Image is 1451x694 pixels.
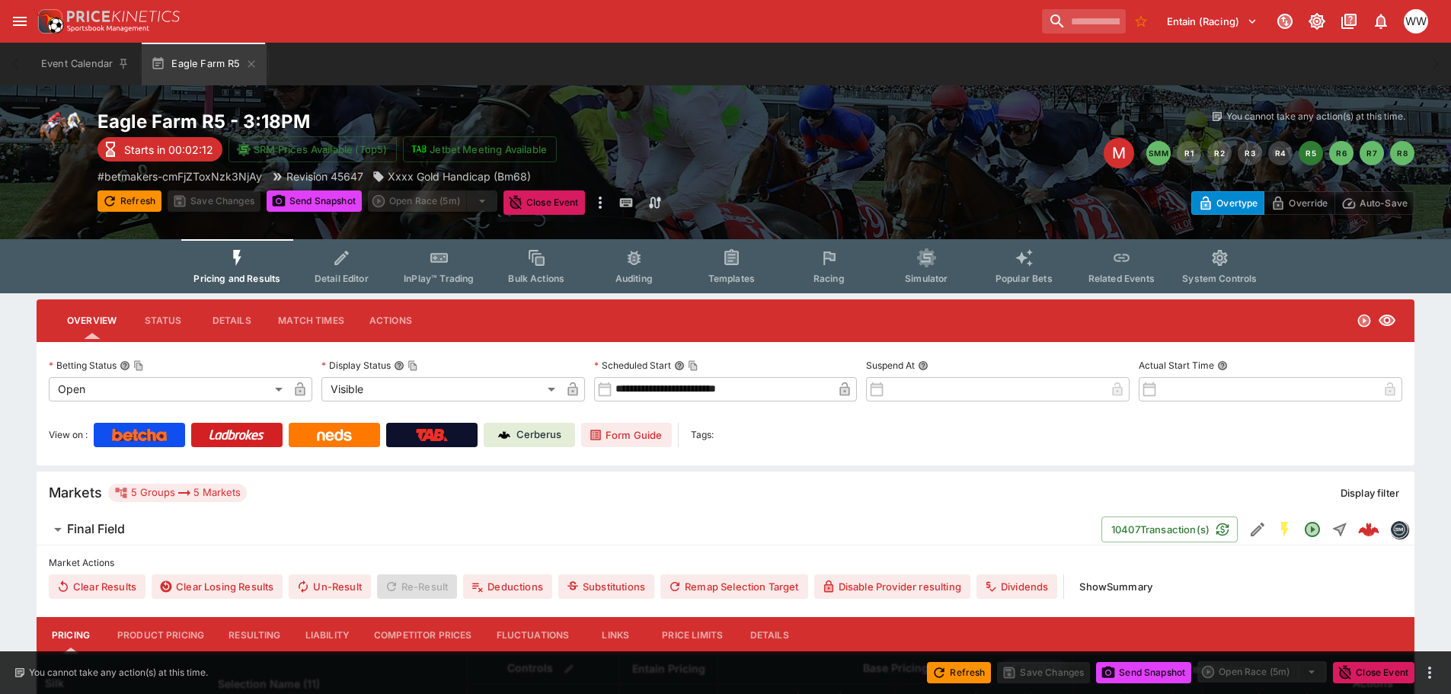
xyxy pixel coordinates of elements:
button: Display StatusCopy To Clipboard [394,360,404,371]
button: open drawer [6,8,34,35]
button: Display filter [1331,481,1408,505]
img: TabNZ [416,429,448,441]
button: Copy To Clipboard [407,360,418,371]
button: Close Event [1333,662,1414,683]
button: Match Times [266,302,356,339]
button: Select Tenant [1158,9,1267,34]
button: Clear Results [49,574,145,599]
div: Xxxx Gold Handicap (Bm68) [372,168,531,184]
h5: Markets [49,484,102,501]
a: 33b0fa9e-be62-445c-aeff-049d8f2f5bbd [1354,514,1384,545]
button: Notifications [1367,8,1395,35]
button: Copy To Clipboard [688,360,698,371]
div: betmakers [1390,520,1408,539]
button: Scheduled StartCopy To Clipboard [674,360,685,371]
button: Override [1264,191,1334,215]
p: You cannot take any action(s) at this time. [29,666,208,680]
span: Detail Editor [315,273,369,284]
span: Bulk Actions [508,273,564,284]
p: Revision 45647 [286,168,363,184]
p: Override [1289,195,1328,211]
span: Re-Result [377,574,457,599]
button: more [1421,664,1439,682]
div: 5 Groups 5 Markets [114,484,241,502]
button: ShowSummary [1070,574,1162,599]
button: Event Calendar [32,43,139,85]
button: Dividends [976,574,1057,599]
p: Starts in 00:02:12 [124,142,213,158]
div: split button [1197,661,1327,683]
button: Send Snapshot [267,190,362,212]
span: Related Events [1088,273,1155,284]
button: R6 [1329,141,1354,165]
img: jetbet-logo.svg [411,142,427,157]
div: Start From [1191,191,1414,215]
p: Suspend At [866,359,915,372]
span: Auditing [615,273,653,284]
span: InPlay™ Trading [404,273,474,284]
button: William Wallace [1399,5,1433,38]
svg: Visible [1378,312,1396,330]
div: Event type filters [181,239,1269,293]
button: Details [735,617,804,654]
div: William Wallace [1404,9,1428,34]
p: Scheduled Start [594,359,671,372]
div: Visible [321,377,561,401]
label: Tags: [691,423,714,447]
svg: Open [1357,313,1372,328]
div: Open [49,377,288,401]
label: View on : [49,423,88,447]
button: 10407Transaction(s) [1101,517,1238,542]
button: Resulting [216,617,292,654]
button: Actions [356,302,425,339]
p: Actual Start Time [1139,359,1214,372]
span: Templates [708,273,755,284]
button: Details [197,302,266,339]
button: SGM Enabled [1271,516,1299,543]
button: Open [1299,516,1326,543]
img: betmakers [1391,521,1408,538]
button: Documentation [1335,8,1363,35]
p: Betting Status [49,359,117,372]
img: Cerberus [498,429,510,441]
button: Final Field [37,514,1101,545]
button: Liability [293,617,362,654]
button: Copy To Clipboard [133,360,144,371]
button: Remap Selection Target [660,574,808,599]
button: Toggle light/dark mode [1303,8,1331,35]
span: Racing [813,273,845,284]
img: Betcha [112,429,167,441]
img: PriceKinetics Logo [34,6,64,37]
button: Clear Losing Results [152,574,283,599]
button: Refresh [927,662,991,683]
button: R8 [1390,141,1414,165]
button: Betting StatusCopy To Clipboard [120,360,130,371]
button: R7 [1360,141,1384,165]
button: Connected to PK [1271,8,1299,35]
button: Edit Detail [1244,516,1271,543]
button: No Bookmarks [1129,9,1153,34]
button: Fluctuations [484,617,582,654]
img: Ladbrokes [209,429,264,441]
button: R3 [1238,141,1262,165]
span: Pricing and Results [193,273,280,284]
p: Display Status [321,359,391,372]
button: Disable Provider resulting [814,574,970,599]
button: Competitor Prices [362,617,484,654]
span: Simulator [905,273,948,284]
button: Close Event [503,190,585,215]
button: Deductions [463,574,552,599]
button: Overtype [1191,191,1264,215]
button: Un-Result [289,574,370,599]
button: R5 [1299,141,1323,165]
button: Refresh [97,190,161,212]
div: split button [368,190,497,212]
img: horse_racing.png [37,110,85,158]
input: search [1042,9,1126,34]
button: R1 [1177,141,1201,165]
div: 33b0fa9e-be62-445c-aeff-049d8f2f5bbd [1358,519,1379,540]
div: Edit Meeting [1104,138,1134,168]
button: Substitutions [558,574,654,599]
img: Sportsbook Management [67,25,149,32]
